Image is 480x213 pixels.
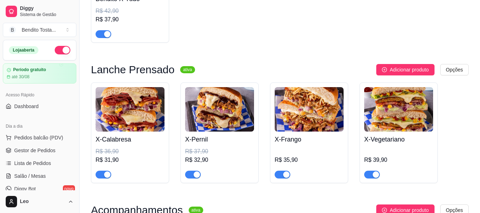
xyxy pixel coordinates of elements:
[3,3,76,20] a: DiggySistema de Gestão
[14,147,55,154] span: Gestor de Pedidos
[185,87,254,132] img: product-image
[20,12,74,17] span: Sistema de Gestão
[14,134,63,141] span: Pedidos balcão (PDV)
[96,15,165,24] div: R$ 37,90
[22,26,56,33] div: Bendito Tosta ...
[3,183,76,195] a: Diggy Botnovo
[376,64,435,75] button: Adicionar produto
[96,147,165,156] div: R$ 36,90
[13,67,46,73] article: Período gratuito
[185,156,254,164] div: R$ 32,90
[382,67,387,72] span: plus-circle
[14,172,46,180] span: Salão / Mesas
[364,134,433,144] h4: X-Vegetariano
[3,132,76,143] button: Pedidos balcão (PDV)
[20,5,74,12] span: Diggy
[364,87,433,132] img: product-image
[3,158,76,169] a: Lista de Pedidos
[185,134,254,144] h4: X-Pernil
[91,65,174,74] h3: Lanche Prensado
[3,63,76,84] a: Período gratuitoaté 30/08
[364,156,433,164] div: R$ 39,90
[12,74,29,80] article: até 30/08
[96,87,165,132] img: product-image
[3,89,76,101] div: Acesso Rápido
[55,46,70,54] button: Alterar Status
[9,46,38,54] div: Loja aberta
[382,208,387,213] span: plus-circle
[275,156,344,164] div: R$ 35,90
[180,66,195,73] sup: ativa
[3,121,76,132] div: Dia a dia
[96,134,165,144] h4: X-Calabresa
[275,87,344,132] img: product-image
[14,160,51,167] span: Lista de Pedidos
[96,7,165,15] div: R$ 42,90
[3,170,76,182] a: Salão / Mesas
[3,23,76,37] button: Select a team
[446,66,463,74] span: Opções
[275,134,344,144] h4: X-Frango
[14,103,39,110] span: Dashboard
[185,147,254,156] div: R$ 37,90
[3,193,76,210] button: Leo
[3,145,76,156] a: Gestor de Pedidos
[14,185,36,192] span: Diggy Bot
[3,101,76,112] a: Dashboard
[390,66,429,74] span: Adicionar produto
[440,64,469,75] button: Opções
[9,26,16,33] span: B
[96,156,165,164] div: R$ 31,90
[20,198,65,205] span: Leo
